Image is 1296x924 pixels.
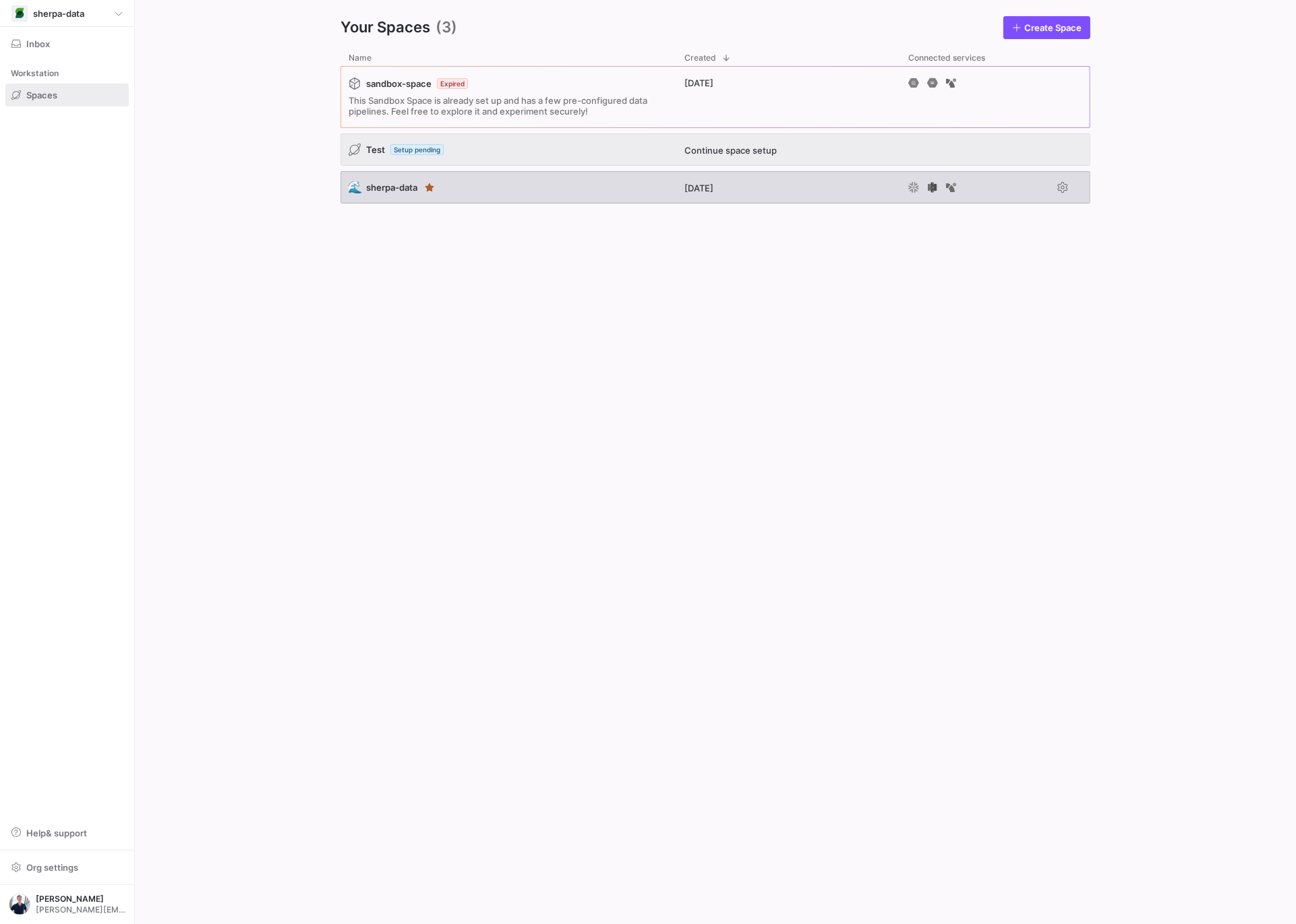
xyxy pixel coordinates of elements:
img: https://storage.googleapis.com/y42-prod-data-exchange/images/8zH7NGsoioThIsGoE9TeuKf062YnnTrmQ10g... [13,7,26,20]
span: [DATE] [684,78,713,88]
img: https://storage.googleapis.com/y42-prod-data-exchange/images/Zw5nrXaob3ONa4BScmSjND9Lv23l9CySrx8m... [9,894,30,915]
span: Test [366,144,385,155]
span: Your Spaces [341,16,430,39]
span: 🌊 [349,181,361,193]
button: Help& support [5,822,129,844]
span: Help & support [26,828,87,838]
span: Org settings [26,862,78,873]
button: Inbox [5,32,129,55]
span: Inbox [26,38,50,49]
span: Expired [437,78,468,89]
a: Org settings [5,863,129,874]
span: Name [349,53,372,63]
button: https://storage.googleapis.com/y42-prod-data-exchange/images/Zw5nrXaob3ONa4BScmSjND9Lv23l9CySrx8m... [5,890,129,919]
span: sherpa-data [366,182,417,193]
span: (3) [436,16,457,39]
span: Setup pending [390,144,444,155]
span: Connected services [908,53,985,63]
a: Spaces [5,84,129,106]
span: [DATE] [684,183,713,193]
span: Create Space [1024,22,1082,33]
div: Press SPACE to select this row. [341,66,1090,133]
span: sandbox-space [366,78,432,89]
span: Continue space setup [684,145,777,156]
div: Press SPACE to select this row. [341,171,1090,209]
span: sherpa-data [33,8,84,19]
span: Spaces [26,90,57,100]
button: Org settings [5,856,129,879]
span: [PERSON_NAME] [36,894,125,904]
span: [PERSON_NAME][EMAIL_ADDRESS][DOMAIN_NAME] [36,905,125,915]
a: Create Space [1003,16,1090,39]
span: Created [684,53,716,63]
span: This Sandbox Space is already set up and has a few pre-configured data pipelines. Feel free to ex... [349,95,668,117]
div: Press SPACE to select this row. [341,133,1090,171]
div: Workstation [5,63,129,84]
